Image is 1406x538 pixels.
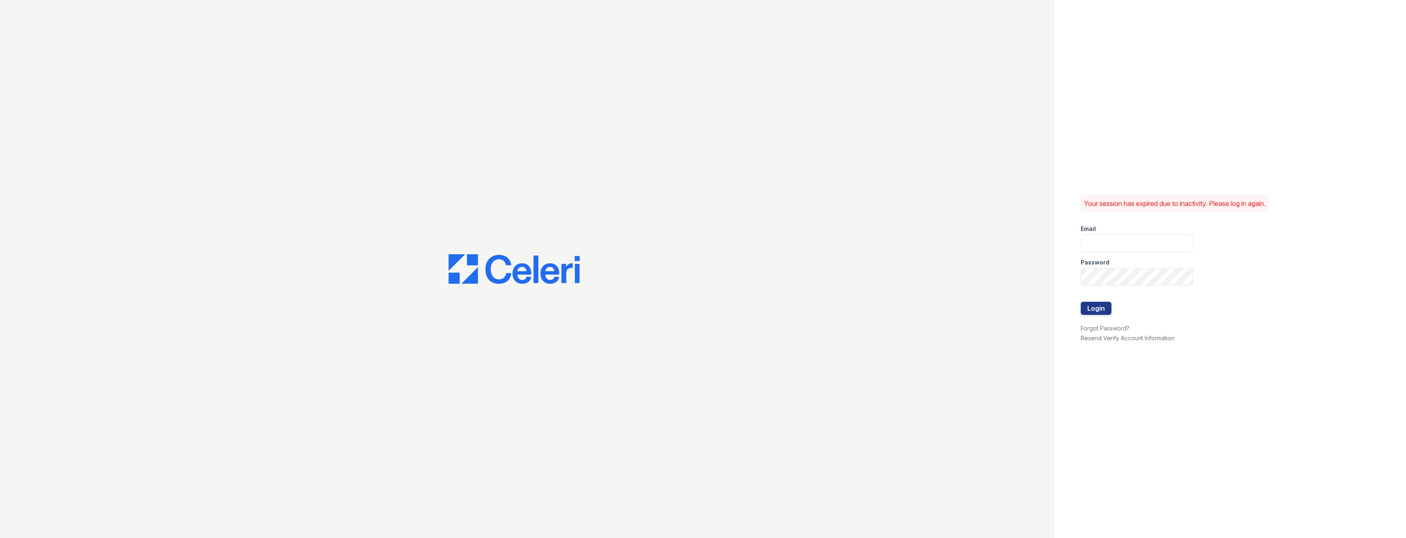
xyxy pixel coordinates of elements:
p: Your session has expired due to inactivity. Please log in again. [1084,199,1265,208]
a: Forgot Password? [1081,325,1129,332]
label: Password [1081,258,1109,267]
button: Login [1081,302,1111,315]
a: Resend Verify Account Information [1081,335,1175,341]
label: Email [1081,225,1096,233]
img: CE_Logo_Blue-a8612792a0a2168367f1c8372b55b34899dd931a85d93a1a3d3e32e68fde9ad4.png [449,254,580,284]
